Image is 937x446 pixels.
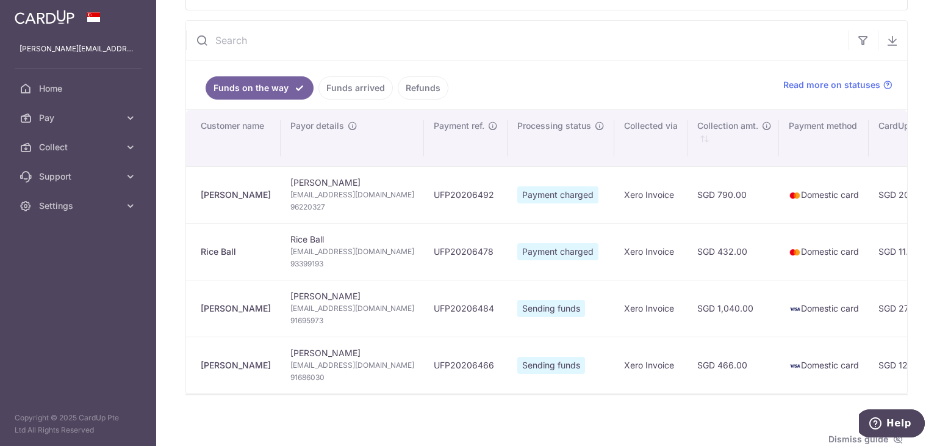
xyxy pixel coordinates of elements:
td: Xero Invoice [614,166,687,223]
img: CardUp [15,10,74,24]
span: Help [27,9,52,20]
span: Payment charged [517,186,598,203]
span: Home [39,82,120,95]
th: Customer name [186,110,281,166]
span: Processing status [517,120,591,132]
td: UFP20206478 [424,223,508,280]
td: SGD 790.00 [687,166,779,223]
span: Pay [39,112,120,124]
td: Domestic card [779,280,869,337]
div: [PERSON_NAME] [201,189,271,201]
span: 93399193 [290,258,414,270]
span: Collection amt. [697,120,758,132]
span: Settings [39,200,120,212]
span: [EMAIL_ADDRESS][DOMAIN_NAME] [290,246,414,258]
span: [EMAIL_ADDRESS][DOMAIN_NAME] [290,302,414,315]
td: Xero Invoice [614,280,687,337]
img: visa-sm-192604c4577d2d35970c8ed26b86981c2741ebd56154ab54ad91a526f0f24972.png [789,303,801,315]
td: Xero Invoice [614,337,687,393]
td: Rice Ball [281,223,424,280]
span: 96220327 [290,201,414,213]
a: Funds on the way [206,76,314,100]
td: UFP20206484 [424,280,508,337]
iframe: Opens a widget where you can find more information [859,409,925,440]
td: Xero Invoice [614,223,687,280]
span: Payor details [290,120,344,132]
td: SGD 432.00 [687,223,779,280]
a: Refunds [398,76,448,100]
a: Read more on statuses [783,79,892,91]
img: visa-sm-192604c4577d2d35970c8ed26b86981c2741ebd56154ab54ad91a526f0f24972.png [789,360,801,372]
th: Payor details [281,110,424,166]
span: Sending funds [517,300,585,317]
a: Funds arrived [318,76,393,100]
td: Domestic card [779,166,869,223]
td: UFP20206492 [424,166,508,223]
th: Processing status [508,110,614,166]
span: 91686030 [290,371,414,384]
td: SGD 1,040.00 [687,280,779,337]
span: CardUp fee [878,120,925,132]
span: Collect [39,141,120,153]
td: [PERSON_NAME] [281,280,424,337]
td: [PERSON_NAME] [281,166,424,223]
span: 91695973 [290,315,414,327]
img: mastercard-sm-87a3fd1e0bddd137fecb07648320f44c262e2538e7db6024463105ddbc961eb2.png [789,189,801,202]
td: [PERSON_NAME] [281,337,424,393]
td: SGD 466.00 [687,337,779,393]
input: Search [186,21,849,60]
span: Sending funds [517,357,585,374]
td: UFP20206466 [424,337,508,393]
th: Collection amt. : activate to sort column ascending [687,110,779,166]
span: [EMAIL_ADDRESS][DOMAIN_NAME] [290,189,414,201]
th: Payment method [779,110,869,166]
div: Rice Ball [201,246,271,258]
div: [PERSON_NAME] [201,359,271,371]
div: [PERSON_NAME] [201,302,271,315]
img: mastercard-sm-87a3fd1e0bddd137fecb07648320f44c262e2538e7db6024463105ddbc961eb2.png [789,246,801,258]
p: [PERSON_NAME][EMAIL_ADDRESS][DOMAIN_NAME] [20,43,137,55]
span: Support [39,170,120,183]
th: Collected via [614,110,687,166]
td: Domestic card [779,337,869,393]
span: [EMAIL_ADDRESS][DOMAIN_NAME] [290,359,414,371]
span: Read more on statuses [783,79,880,91]
span: Payment ref. [434,120,484,132]
td: Domestic card [779,223,869,280]
span: Payment charged [517,243,598,260]
th: Payment ref. [424,110,508,166]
